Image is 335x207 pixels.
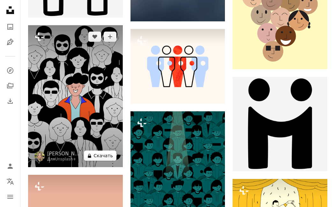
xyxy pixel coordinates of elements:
[47,151,81,157] a: [PERSON_NAME]
[233,77,327,172] img: Черно-белая фотография пары людей
[104,32,116,42] button: Добавить в коллекцию
[4,79,17,92] a: Коллекции
[233,121,327,127] a: Черно-белая фотография пары людей
[28,93,123,99] a: Улыбающийся человек в окружении толпы людей.
[47,157,55,161] font: Для
[4,95,17,107] a: История загрузок
[233,5,327,11] a: Группа людей с разными лицами на желтом фоне
[4,190,17,203] button: Меню
[28,25,123,167] img: Улыбающийся человек в окружении толпы людей.
[4,20,17,33] a: Фотографии
[84,151,116,161] button: Скачать
[130,29,225,104] img: Фотография группы людей, стоящих перед зеркалом.
[4,175,17,188] button: Язык
[4,160,17,173] a: Войти / Зарегистрироваться
[47,151,87,157] font: [PERSON_NAME]
[34,151,45,161] img: Перейти к профилю Алены Савчук
[4,36,17,48] a: Иллюстрации
[130,63,225,69] a: Фотография группы людей, стоящих перед зеркалом.
[130,169,225,175] a: Человек оказывается в центре внимания.
[4,64,17,77] a: Исследовать
[4,4,17,18] a: Главная — Unsplash
[55,157,76,161] a: Unsplash+
[94,153,113,158] font: Скачать
[88,32,101,42] button: Нравиться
